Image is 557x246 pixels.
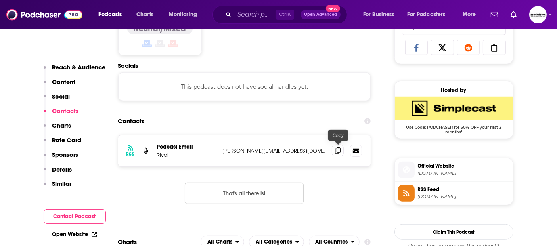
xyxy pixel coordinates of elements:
button: Contacts [44,107,79,122]
input: Search podcasts, credits, & more... [234,8,276,21]
h2: Charts [118,238,137,246]
a: Open Website [52,231,97,238]
button: Content [44,78,76,93]
span: Podcasts [98,9,122,20]
p: Charts [52,122,71,129]
button: Rate Card [44,136,82,151]
div: Search podcasts, credits, & more... [220,6,355,24]
span: For Podcasters [408,9,446,20]
span: New [326,5,340,12]
button: Charts [44,122,71,136]
button: Contact Podcast [44,209,106,224]
p: Similar [52,180,72,187]
span: Logged in as jvervelde [529,6,547,23]
span: Official Website [418,162,510,170]
button: Open AdvancedNew [301,10,341,19]
button: open menu [402,8,457,21]
span: Monitoring [169,9,197,20]
span: Charts [136,9,153,20]
h2: Contacts [118,114,145,129]
h2: Socials [118,62,371,69]
h3: RSS [126,151,135,157]
button: Claim This Podcast [394,224,513,240]
button: Social [44,93,70,107]
span: For Business [363,9,394,20]
span: All Charts [207,239,232,245]
img: SimpleCast Deal: Use Code: PODCHASER for 50% OFF your first 2 months! [395,97,513,120]
button: open menu [358,8,404,21]
div: This podcast does not have social handles yet. [118,72,371,101]
span: All Countries [316,239,348,245]
p: Podcast Email [157,143,216,150]
button: Reach & Audience [44,63,106,78]
span: More [463,9,476,20]
a: Copy Link [483,40,506,55]
button: Nothing here. [185,183,304,204]
span: All Categories [256,239,292,245]
div: Hosted by [395,87,513,93]
img: User Profile [529,6,547,23]
span: scratch.simplecast.com [418,170,510,176]
p: Sponsors [52,151,78,158]
button: open menu [457,8,486,21]
button: Details [44,166,72,180]
button: open menu [163,8,207,21]
a: Official Website[DOMAIN_NAME] [398,162,510,178]
a: Share on Reddit [457,40,480,55]
button: open menu [93,8,132,21]
a: Show notifications dropdown [507,8,520,21]
button: Show profile menu [529,6,547,23]
a: SimpleCast Deal: Use Code: PODCHASER for 50% OFF your first 2 months! [395,97,513,134]
span: RSS Feed [418,186,510,193]
a: Show notifications dropdown [488,8,501,21]
span: feeds.simplecast.com [418,194,510,200]
a: Share on X/Twitter [431,40,454,55]
p: Details [52,166,72,173]
p: Contacts [52,107,79,114]
a: Share on Facebook [405,40,428,55]
img: Podchaser - Follow, Share and Rate Podcasts [6,7,82,22]
span: Use Code: PODCHASER for 50% OFF your first 2 months! [395,120,513,135]
span: Open Advanced [304,13,337,17]
button: Similar [44,180,72,195]
p: Reach & Audience [52,63,106,71]
p: Social [52,93,70,100]
p: Rival [157,152,216,158]
p: Content [52,78,76,86]
span: Ctrl K [276,10,294,20]
p: [PERSON_NAME][EMAIL_ADDRESS][DOMAIN_NAME] [223,147,326,154]
div: Copy [328,130,348,141]
button: Sponsors [44,151,78,166]
a: Charts [131,8,158,21]
p: Rate Card [52,136,82,144]
a: RSS Feed[DOMAIN_NAME] [398,185,510,202]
